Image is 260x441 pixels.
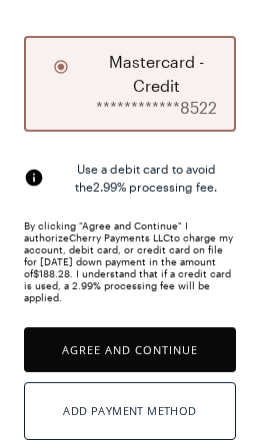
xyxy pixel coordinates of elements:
span: mastercard - credit [96,50,217,98]
span: Use a debit card to avoid the 2.99 % processing fee. [56,160,236,196]
div: By clicking "Agree and Continue" I authorize Cherry Payments LLC to charge my account, debit card... [24,220,236,303]
button: Add Payment Method [24,382,236,440]
img: svg%3e [24,168,44,188]
button: Agree and Continue [24,327,236,372]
